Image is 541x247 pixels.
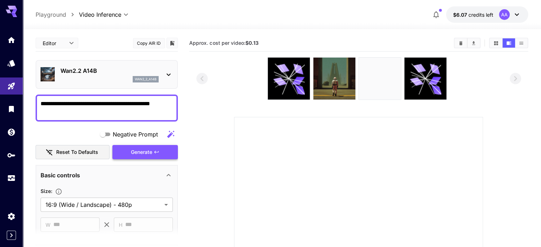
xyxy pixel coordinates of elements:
button: Generate [112,145,178,160]
div: Show videos in grid viewShow videos in video viewShow videos in list view [489,38,528,48]
b: $0.13 [245,40,258,46]
div: Models [7,59,16,68]
a: Playground [36,10,66,19]
span: W [46,221,51,229]
button: Add to library [169,39,175,47]
div: Clear videosDownload All [454,38,481,48]
span: Editor [43,39,65,47]
button: Expand sidebar [7,231,16,240]
span: $6.07 [453,12,468,18]
span: Video Inference [79,10,121,19]
div: Library [7,104,16,113]
button: Show videos in grid view [490,38,502,48]
div: API Keys [7,151,16,160]
button: Adjust the dimensions of the generated image by specifying its width and height in pixels, or sel... [52,188,65,195]
div: $6.07266 [453,11,493,18]
p: wan2_2_a14b [135,77,157,82]
div: Wan2.2 A14Bwan2_2_a14b [41,64,173,85]
div: Basic controls [41,167,173,184]
div: AA [499,9,510,20]
p: Wan2.2 A14B [60,66,159,75]
span: Generate [131,148,152,157]
button: Clear videos [455,38,467,48]
img: 60FRXIAAAAGSURBVAMA8fUFATHHb0QAAAAASUVORK5CYII= [359,58,401,100]
span: credits left [468,12,493,18]
img: 8Ch2jUAAAABklEQVQDAFpsTgVNjyDoAAAAAElFTkSuQmCC [313,58,355,100]
div: Playground [7,82,16,91]
nav: breadcrumb [36,10,79,19]
button: Copy AIR ID [133,38,165,48]
button: Download All [467,38,480,48]
button: Reset to defaults [36,145,110,160]
span: Size : [41,188,52,194]
p: Basic controls [41,171,80,179]
span: Negative Prompt [113,130,158,139]
span: 16:9 (Wide / Landscape) - 480p [46,200,161,209]
button: Show videos in video view [503,38,515,48]
div: Home [7,36,16,44]
button: Show videos in list view [515,38,527,48]
span: Approx. cost per video: [189,40,258,46]
div: Wallet [7,128,16,136]
button: $6.07266AA [446,6,528,23]
div: Settings [7,212,16,221]
span: H [119,221,122,229]
div: Usage [7,174,16,183]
